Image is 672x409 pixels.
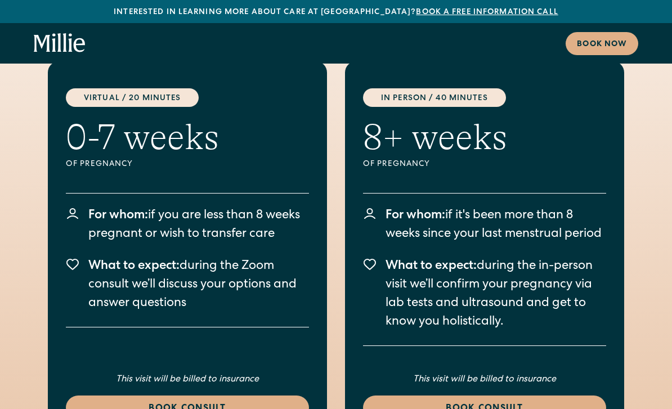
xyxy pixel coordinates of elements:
a: Book now [566,32,638,55]
span: What to expect: [88,260,180,273]
a: home [34,33,86,53]
div: Book now [577,39,627,51]
span: What to expect: [386,260,477,273]
h2: 0-7 weeks [66,116,219,159]
div: in person / 40 minutes [363,88,506,107]
a: Book a free information call [416,8,558,16]
p: during the Zoom consult we’ll discuss your options and answer questions [88,258,309,313]
div: Virtual / 20 Minutes [66,88,199,107]
span: For whom: [386,210,445,222]
em: This visit will be billed to insurance [413,375,556,384]
div: Of pregnancy [66,159,219,170]
p: if it's been more than 8 weeks since your last menstrual period [386,207,606,244]
p: if you are less than 8 weeks pregnant or wish to transfer care [88,207,309,244]
p: during the in-person visit we’ll confirm your pregnancy via lab tests and ultrasound and get to k... [386,258,606,332]
div: Of pregnancy [363,159,507,170]
span: For whom: [88,210,148,222]
h2: 8+ weeks [363,116,507,159]
em: This visit will be billed to insurance [116,375,259,384]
